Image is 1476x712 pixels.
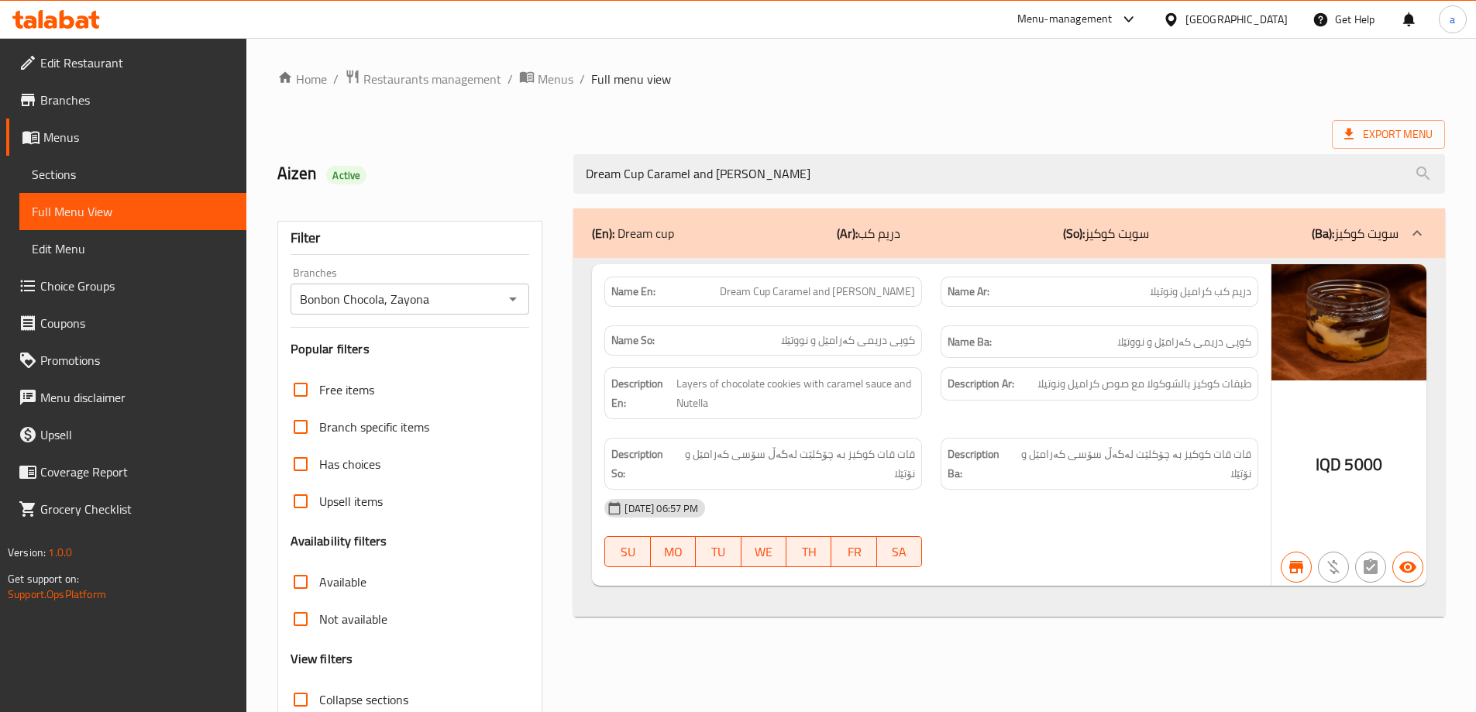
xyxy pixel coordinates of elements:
[40,388,234,407] span: Menu disclaimer
[1344,449,1382,480] span: 5000
[291,650,353,668] h3: View filters
[6,267,246,304] a: Choice Groups
[6,44,246,81] a: Edit Restaurant
[6,342,246,379] a: Promotions
[1392,552,1423,583] button: Available
[32,239,234,258] span: Edit Menu
[326,168,366,183] span: Active
[8,584,106,604] a: Support.OpsPlatform
[793,541,825,563] span: TH
[1312,224,1399,242] p: سویت کوکیز
[741,536,786,567] button: WE
[573,154,1445,194] input: search
[19,156,246,193] a: Sections
[6,416,246,453] a: Upsell
[363,70,501,88] span: Restaurants management
[319,492,383,511] span: Upsell items
[948,332,992,352] strong: Name Ba:
[1355,552,1386,583] button: Not has choices
[1017,10,1113,29] div: Menu-management
[1271,264,1426,380] img: mmw_638922509257943191
[948,445,1012,483] strong: Description Ba:
[6,119,246,156] a: Menus
[604,536,650,567] button: SU
[507,70,513,88] li: /
[837,224,900,242] p: دريم كب
[720,284,915,300] span: Dream Cup Caramel and [PERSON_NAME]
[1063,224,1149,242] p: سویت کوکیز
[40,500,234,518] span: Grocery Checklist
[277,69,1445,89] nav: breadcrumb
[781,332,915,349] span: کوپی دریمی کەرامێل و نووتێلا
[611,284,655,300] strong: Name En:
[291,222,530,255] div: Filter
[786,536,831,567] button: TH
[6,304,246,342] a: Coupons
[837,222,858,245] b: (Ar):
[611,541,644,563] span: SU
[32,165,234,184] span: Sections
[8,569,79,589] span: Get support on:
[948,284,989,300] strong: Name Ar:
[319,690,408,709] span: Collapse sections
[326,166,366,184] div: Active
[48,542,72,562] span: 1.0.0
[877,536,922,567] button: SA
[1037,374,1251,394] span: طبقات كوكيز بالشوكولا مع صوص كراميل ونوتيلا
[1318,552,1349,583] button: Purchased item
[592,222,614,245] b: (En):
[32,202,234,221] span: Full Menu View
[291,532,387,550] h3: Availability filters
[40,91,234,109] span: Branches
[319,610,387,628] span: Not available
[319,418,429,436] span: Branch specific items
[831,536,876,567] button: FR
[651,536,696,567] button: MO
[40,351,234,370] span: Promotions
[1332,120,1445,149] span: Export Menu
[676,374,916,412] span: Layers of chocolate cookies with caramel sauce and Nutella
[333,70,339,88] li: /
[580,70,585,88] li: /
[40,314,234,332] span: Coupons
[1015,445,1251,483] span: قات قات کوکیز بە چۆکلێت لەگەڵ سۆسی کەرامێل و نۆتێلا
[6,490,246,528] a: Grocery Checklist
[1150,284,1251,300] span: دريم كب كراميل ونوتيلا
[1450,11,1455,28] span: a
[948,374,1014,394] strong: Description Ar:
[319,573,366,591] span: Available
[1063,222,1085,245] b: (So):
[319,380,374,399] span: Free items
[702,541,735,563] span: TU
[883,541,916,563] span: SA
[40,463,234,481] span: Coverage Report
[1316,449,1341,480] span: IQD
[618,501,704,516] span: [DATE] 06:57 PM
[319,455,380,473] span: Has choices
[6,81,246,119] a: Branches
[519,69,573,89] a: Menus
[345,69,501,89] a: Restaurants management
[838,541,870,563] span: FR
[19,230,246,267] a: Edit Menu
[6,453,246,490] a: Coverage Report
[1344,125,1433,144] span: Export Menu
[40,53,234,72] span: Edit Restaurant
[696,536,741,567] button: TU
[679,445,916,483] span: قات قات کوکیز بە چۆکلێت لەگەڵ سۆسی کەرامێل و نۆتێلا
[277,162,556,185] h2: Aizen
[592,224,674,242] p: Dream cup
[1185,11,1288,28] div: [GEOGRAPHIC_DATA]
[657,541,690,563] span: MO
[1312,222,1334,245] b: (Ba):
[611,332,655,349] strong: Name So:
[748,541,780,563] span: WE
[40,277,234,295] span: Choice Groups
[6,379,246,416] a: Menu disclaimer
[19,193,246,230] a: Full Menu View
[40,425,234,444] span: Upsell
[591,70,671,88] span: Full menu view
[1281,552,1312,583] button: Branch specific item
[502,288,524,310] button: Open
[573,208,1445,258] div: (En): Dream cup(Ar):دريم كب(So):سویت کوکیز(Ba):سویت کوکیز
